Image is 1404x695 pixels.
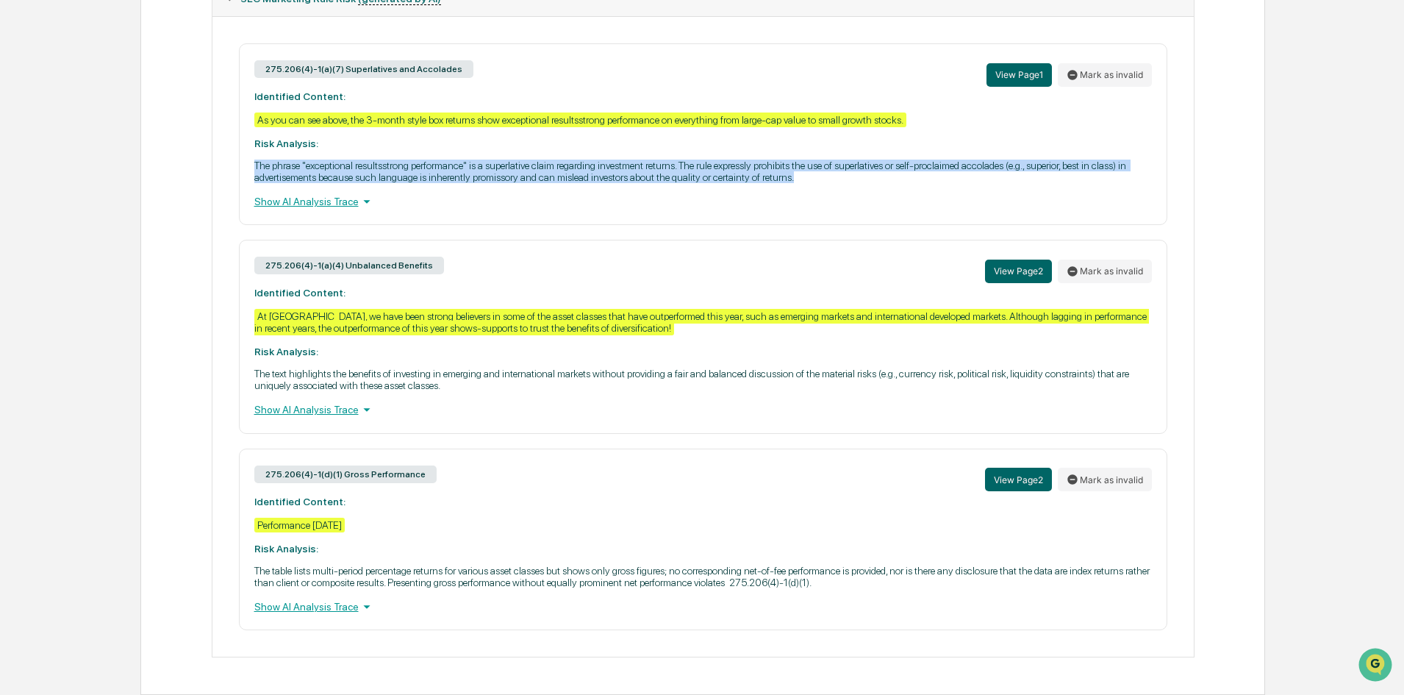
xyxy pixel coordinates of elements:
[254,599,1152,615] div: Show AI Analysis Trace
[212,16,1194,657] div: SEC Marketing Rule Risk (generated by AI)
[9,207,99,234] a: 🔎Data Lookup
[254,518,345,532] div: Performance [DATE]
[146,249,178,260] span: Pylon
[107,187,118,199] div: 🗄️
[985,468,1052,491] button: View Page2
[254,113,906,127] div: As you can see above, the 3-month style box returns show exceptional resultsstrong performance on...
[15,187,26,199] div: 🖐️
[254,346,318,357] strong: Risk Analysis:
[254,160,1152,183] p: The phrase "exceptional resultsstrong performance" is a superlative claim regarding investment re...
[1058,63,1152,87] button: Mark as invalid
[254,543,318,555] strong: Risk Analysis:
[254,60,473,78] div: 275.206(4)-1(a)(7) Superlatives and Accolades
[250,117,268,135] button: Start new chat
[985,260,1052,283] button: View Page2
[254,193,1152,210] div: Show AI Analysis Trace
[50,113,241,127] div: Start new chat
[254,368,1152,391] p: The text highlights the benefits of investing in emerging and international markets without provi...
[254,309,1149,335] div: At [GEOGRAPHIC_DATA], we have been strong believers in some of the asset classes that have outper...
[254,138,318,149] strong: Risk Analysis:
[254,90,345,102] strong: Identified Content:
[121,185,182,200] span: Attestations
[254,257,444,274] div: 275.206(4)-1(a)(4) Unbalanced Benefits
[254,402,1152,418] div: Show AI Analysis Trace
[254,565,1152,588] p: The table lists multi-period percentage returns for various asset classes but shows only gross fi...
[254,496,345,507] strong: Identified Content:
[15,113,41,139] img: 1746055101610-c473b297-6a78-478c-a979-82029cc54cd1
[1357,646,1397,686] iframe: Open customer support
[50,127,186,139] div: We're available if you need us!
[1058,468,1152,491] button: Mark as invalid
[254,466,437,483] div: 275.206(4)-1(d)(1) Gross Performance
[29,185,95,200] span: Preclearance
[104,249,178,260] a: Powered byPylon
[254,287,345,299] strong: Identified Content:
[29,213,93,228] span: Data Lookup
[9,179,101,206] a: 🖐️Preclearance
[101,179,188,206] a: 🗄️Attestations
[1058,260,1152,283] button: Mark as invalid
[986,63,1052,87] button: View Page1
[15,31,268,54] p: How can we help?
[15,215,26,227] div: 🔎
